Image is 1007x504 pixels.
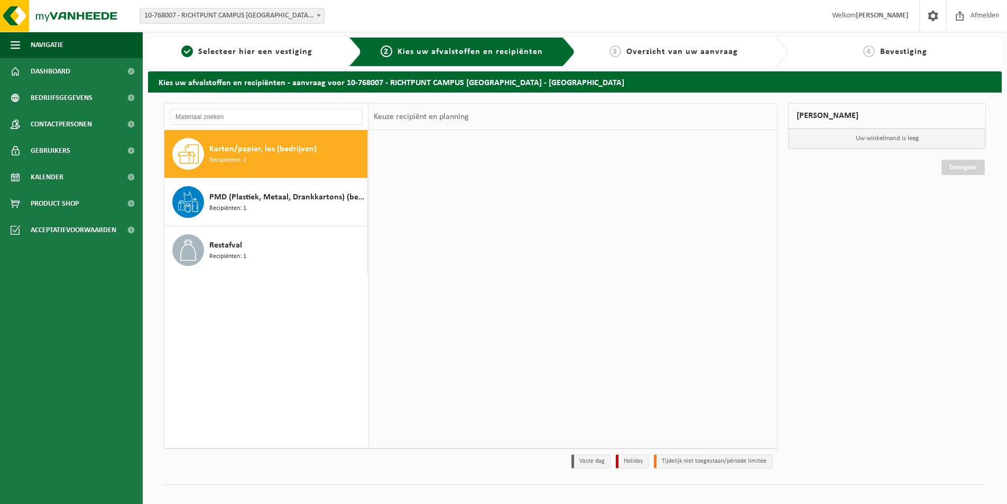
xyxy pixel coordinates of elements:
[140,8,324,23] span: 10-768007 - RICHTPUNT CAMPUS OUDENAARDE - OUDENAARDE
[209,239,242,252] span: Restafval
[31,85,93,111] span: Bedrijfsgegevens
[856,12,909,20] strong: [PERSON_NAME]
[616,454,649,469] li: Holiday
[31,217,116,243] span: Acceptatievoorwaarden
[181,45,193,57] span: 1
[153,45,340,58] a: 1Selecteer hier een vestiging
[880,48,927,56] span: Bevestiging
[31,111,92,138] span: Contactpersonen
[140,8,325,24] span: 10-768007 - RICHTPUNT CAMPUS OUDENAARDE - OUDENAARDE
[381,45,392,57] span: 2
[31,138,70,164] span: Gebruikers
[609,45,621,57] span: 3
[209,204,246,214] span: Recipiënten: 1
[164,178,368,226] button: PMD (Plastiek, Metaal, Drankkartons) (bedrijven) Recipiënten: 1
[788,103,986,129] div: [PERSON_NAME]
[148,71,1002,92] h2: Kies uw afvalstoffen en recipiënten - aanvraag voor 10-768007 - RICHTPUNT CAMPUS [GEOGRAPHIC_DATA...
[31,58,70,85] span: Dashboard
[164,226,368,274] button: Restafval Recipiënten: 1
[398,48,543,56] span: Kies uw afvalstoffen en recipiënten
[571,454,611,469] li: Vaste dag
[164,130,368,178] button: Karton/papier, los (bedrijven) Recipiënten: 1
[863,45,875,57] span: 4
[941,160,985,175] a: Doorgaan
[789,129,985,149] p: Uw winkelmand is leeg
[209,143,317,155] span: Karton/papier, los (bedrijven)
[209,191,365,204] span: PMD (Plastiek, Metaal, Drankkartons) (bedrijven)
[198,48,312,56] span: Selecteer hier een vestiging
[209,155,246,166] span: Recipiënten: 1
[626,48,738,56] span: Overzicht van uw aanvraag
[31,164,63,190] span: Kalender
[31,32,63,58] span: Navigatie
[31,190,79,217] span: Product Shop
[654,454,772,469] li: Tijdelijk niet toegestaan/période limitée
[209,252,246,262] span: Recipiënten: 1
[170,109,363,125] input: Materiaal zoeken
[368,104,474,130] div: Keuze recipiënt en planning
